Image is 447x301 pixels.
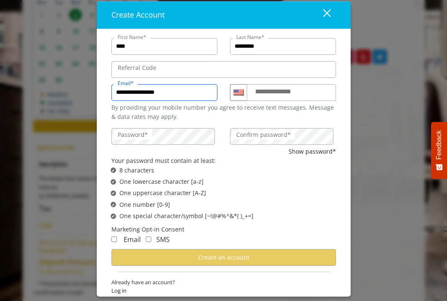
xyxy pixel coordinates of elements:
input: ConfirmPassword [230,128,333,145]
div: close dialog [313,9,330,21]
button: Show password* [289,147,336,156]
span: One uppercase character [A-Z] [119,189,206,198]
span: Create an account [198,253,249,261]
span: Create Account [111,10,165,20]
label: Referral Code [114,63,160,72]
label: Password* [114,130,152,139]
span: ✔ [111,167,115,174]
input: Lastname [230,38,336,55]
span: Log in [111,287,336,296]
button: Feedback - Show survey [431,122,447,179]
span: SMS [156,235,170,244]
span: ✔ [111,201,115,208]
input: Email [111,84,217,101]
span: Feedback [435,130,443,160]
input: Receive Marketing Email [111,237,117,242]
button: Create an account [111,250,336,266]
div: By providing your mobile number you agree to receive text messages. Message & data rates may apply. [111,103,336,122]
div: Marketing Opt-in Consent [111,225,336,234]
div: Your password must contain at least: [111,157,336,166]
label: Email* [114,79,138,87]
input: Password [111,128,215,145]
span: Email [124,235,141,244]
span: ✔ [111,190,115,197]
div: Country [230,84,247,101]
input: FirstName [111,38,217,55]
span: ✔ [111,213,115,220]
label: Confirm password* [232,130,295,139]
span: Already have an account? [111,278,336,287]
span: One special character/symbol [~!@#%^&*( )_+=] [119,211,253,221]
span: One number [0-9] [119,200,170,209]
input: ReferralCode [111,61,336,78]
span: ✔ [111,179,115,185]
label: Last Name* [232,33,269,41]
span: One lowercase character [a-z] [119,177,204,186]
span: 8 characters [119,166,154,175]
input: Receive Marketing SMS [146,237,151,242]
button: close dialog [307,6,336,23]
label: First Name* [114,33,150,41]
